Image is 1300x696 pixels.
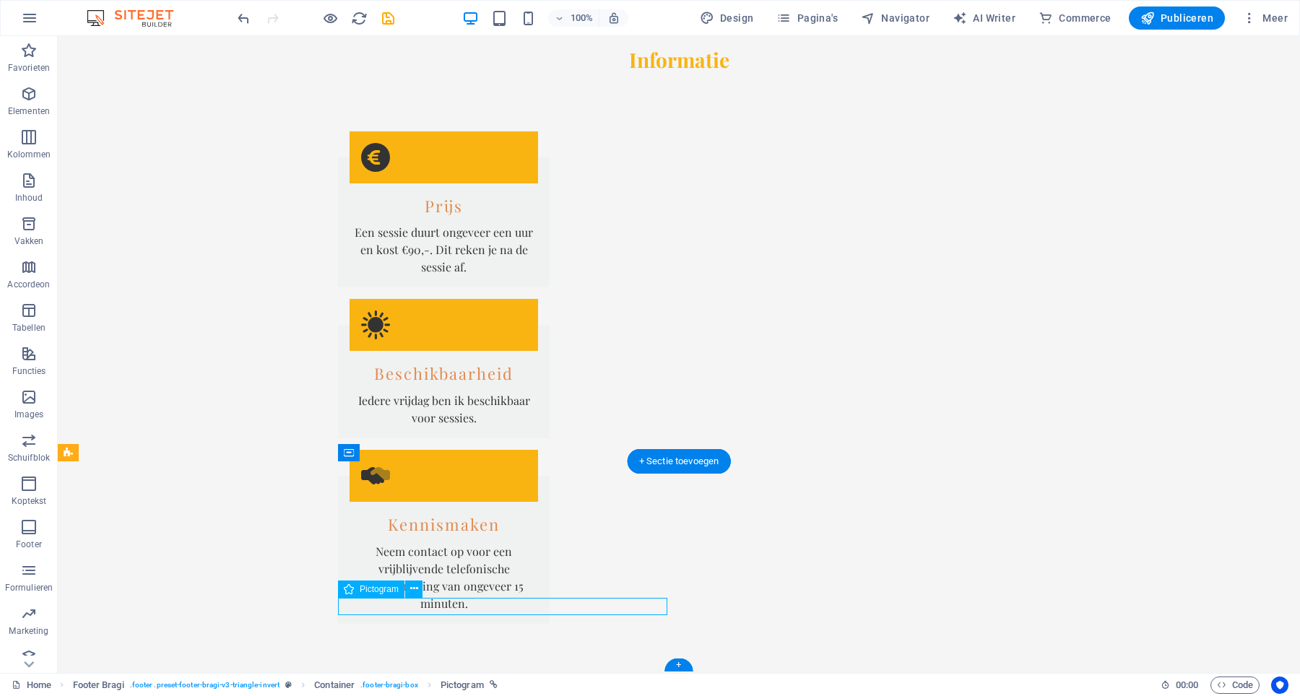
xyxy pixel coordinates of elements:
[235,9,252,27] button: undo
[73,677,124,694] span: Klik om te selecteren, dubbelklik om te bewerken
[1033,6,1117,30] button: Commerce
[285,681,292,689] i: Dit element is een aanpasbare voorinstelling
[350,9,368,27] button: reload
[1217,677,1253,694] span: Code
[1242,11,1288,25] span: Meer
[12,677,51,694] a: Klik om selectie op te heffen, dubbelklik om Pagina's te open
[14,235,44,247] p: Vakken
[490,681,498,689] i: Dit element is gelinkt
[235,10,252,27] i: Ongedaan maken: Alternatieve tekst wijzigen (Ctrl+Z)
[548,9,599,27] button: 100%
[947,6,1021,30] button: AI Writer
[664,658,693,671] div: +
[12,365,46,377] p: Functies
[700,11,754,25] span: Design
[694,6,760,30] div: Design (Ctrl+Alt+Y)
[855,6,935,30] button: Navigator
[570,9,593,27] h6: 100%
[360,585,399,593] span: Pictogram
[16,539,42,550] p: Footer
[9,625,48,637] p: Marketing
[1161,677,1199,694] h6: Sessietijd
[8,62,50,74] p: Favorieten
[380,10,396,27] i: Opslaan (Ctrl+S)
[15,192,43,204] p: Inhoud
[130,677,279,694] span: . footer .preset-footer-bragi-v3-triangle-invert
[776,11,838,25] span: Pagina's
[607,12,620,25] i: Stel bij het wijzigen van de grootte van de weergegeven website automatisch het juist zoomniveau ...
[83,9,191,27] img: Editor Logo
[1236,6,1293,30] button: Meer
[12,495,47,507] p: Koptekst
[7,149,51,160] p: Kolommen
[8,105,50,117] p: Elementen
[1176,677,1198,694] span: 00 00
[1140,11,1213,25] span: Publiceren
[321,9,339,27] button: Klik hier om de voorbeeldmodus te verlaten en verder te gaan met bewerken
[1129,6,1225,30] button: Publiceren
[379,9,396,27] button: save
[441,677,484,694] span: Klik om te selecteren, dubbelklik om te bewerken
[1186,679,1188,690] span: :
[14,409,44,420] p: Images
[314,677,355,694] span: Klik om te selecteren, dubbelklik om te bewerken
[7,279,50,290] p: Accordeon
[5,582,53,593] p: Formulieren
[1039,11,1111,25] span: Commerce
[953,11,1015,25] span: AI Writer
[360,677,418,694] span: . footer-bragi-box
[694,6,760,30] button: Design
[8,452,50,464] p: Schuifblok
[1271,677,1288,694] button: Usercentrics
[628,449,731,474] div: + Sectie toevoegen
[73,677,498,694] nav: breadcrumb
[771,6,844,30] button: Pagina's
[12,322,45,334] p: Tabellen
[1210,677,1260,694] button: Code
[861,11,929,25] span: Navigator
